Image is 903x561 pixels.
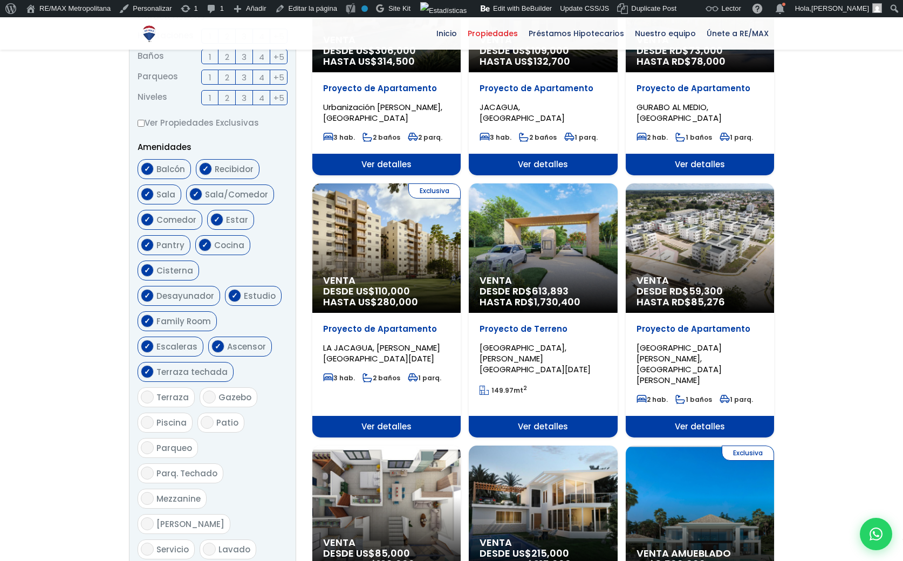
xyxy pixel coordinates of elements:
[244,290,276,302] span: Estudio
[534,295,580,309] span: 1,730,400
[462,17,523,50] a: Propiedades
[141,188,154,201] input: Sala
[140,17,159,50] a: RE/MAX Metropolitana
[323,373,355,382] span: 3 hab.
[323,286,450,307] span: DESDE US$
[323,101,442,124] span: Urbanización [PERSON_NAME], [GEOGRAPHIC_DATA]
[637,56,763,67] span: HASTA RD$
[480,83,606,94] p: Proyecto de Apartamento
[216,417,238,428] span: Patio
[637,45,763,67] span: DESDE RD$
[141,467,154,480] input: Parq. Techado
[189,188,202,201] input: Sala/Comedor
[225,91,229,105] span: 2
[156,442,192,454] span: Parqueo
[701,25,774,42] span: Únete a RE/MAX
[141,416,154,429] input: Piscina
[420,2,467,19] img: Visitas de 48 horas. Haz clic para ver más estadísticas del sitio.
[637,548,763,559] span: Venta Amueblado
[701,17,774,50] a: Únete a RE/MAX
[722,446,774,461] span: Exclusiva
[141,314,154,327] input: Family Room
[469,183,617,437] a: Venta DESDE RD$613,893 HASTA RD$1,730,400 Proyecto de Terreno [GEOGRAPHIC_DATA], [PERSON_NAME][GE...
[199,162,212,175] input: Recibidor
[228,289,241,302] input: Estudio
[156,468,217,479] span: Parq. Techado
[312,154,461,175] span: Ver detalles
[141,289,154,302] input: Desayunador
[480,537,606,548] span: Venta
[156,189,175,200] span: Sala
[375,44,416,57] span: 306,000
[218,392,251,403] span: Gazebo
[156,518,224,530] span: [PERSON_NAME]
[431,17,462,50] a: Inicio
[523,25,630,42] span: Préstamos Hipotecarios
[637,297,763,307] span: HASTA RD$
[156,163,185,175] span: Balcón
[564,133,598,142] span: 1 parq.
[675,133,712,142] span: 1 baños
[469,416,617,437] span: Ver detalles
[531,44,569,57] span: 109,000
[630,17,701,50] a: Nuestro equipo
[491,386,514,395] span: 149.97
[408,133,442,142] span: 2 parq.
[362,373,400,382] span: 2 baños
[214,240,244,251] span: Cocina
[323,133,355,142] span: 3 hab.
[323,324,450,334] p: Proyecto de Apartamento
[720,133,753,142] span: 1 parq.
[377,54,415,68] span: 314,500
[210,213,223,226] input: Estar
[630,25,701,42] span: Nuestro equipo
[323,83,450,94] p: Proyecto de Apartamento
[138,116,288,129] label: Ver Propiedades Exclusivas
[377,295,418,309] span: 280,000
[226,214,248,225] span: Estar
[205,189,268,200] span: Sala/Comedor
[637,395,668,404] span: 2 hab.
[156,341,197,352] span: Escaleras
[242,91,247,105] span: 3
[362,133,400,142] span: 2 baños
[532,284,569,298] span: 613,893
[209,91,211,105] span: 1
[361,5,368,12] div: No indexar
[140,24,159,43] img: Logo de REMAX
[689,44,723,57] span: 73,000
[259,91,264,105] span: 4
[480,324,606,334] p: Proyecto de Terreno
[408,183,461,199] span: Exclusiva
[531,546,569,560] span: 215,000
[273,50,284,64] span: +5
[637,324,763,334] p: Proyecto de Apartamento
[480,342,591,375] span: [GEOGRAPHIC_DATA], [PERSON_NAME][GEOGRAPHIC_DATA][DATE]
[323,537,450,548] span: Venta
[323,56,450,67] span: HASTA US$
[138,90,167,105] span: Niveles
[431,25,462,42] span: Inicio
[215,163,254,175] span: Recibidor
[141,391,154,403] input: Terraza
[626,183,774,437] a: Venta DESDE RD$59,300 HASTA RD$85,276 Proyecto de Apartamento [GEOGRAPHIC_DATA][PERSON_NAME], [GE...
[689,284,723,298] span: 59,300
[156,290,214,302] span: Desayunador
[480,297,606,307] span: HASTA RD$
[227,341,266,352] span: Ascensor
[388,4,411,12] span: Site Kit
[720,395,753,404] span: 1 parq.
[141,340,154,353] input: Escaleras
[225,50,229,64] span: 2
[138,49,164,64] span: Baños
[199,238,211,251] input: Cocina
[637,275,763,286] span: Venta
[211,340,224,353] input: Ascensor
[637,342,722,386] span: [GEOGRAPHIC_DATA][PERSON_NAME], [GEOGRAPHIC_DATA][PERSON_NAME]
[242,71,247,84] span: 3
[637,286,763,307] span: DESDE RD$
[203,543,216,556] input: Lavado
[141,543,154,556] input: Servicio
[626,416,774,437] span: Ver detalles
[626,154,774,175] span: Ver detalles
